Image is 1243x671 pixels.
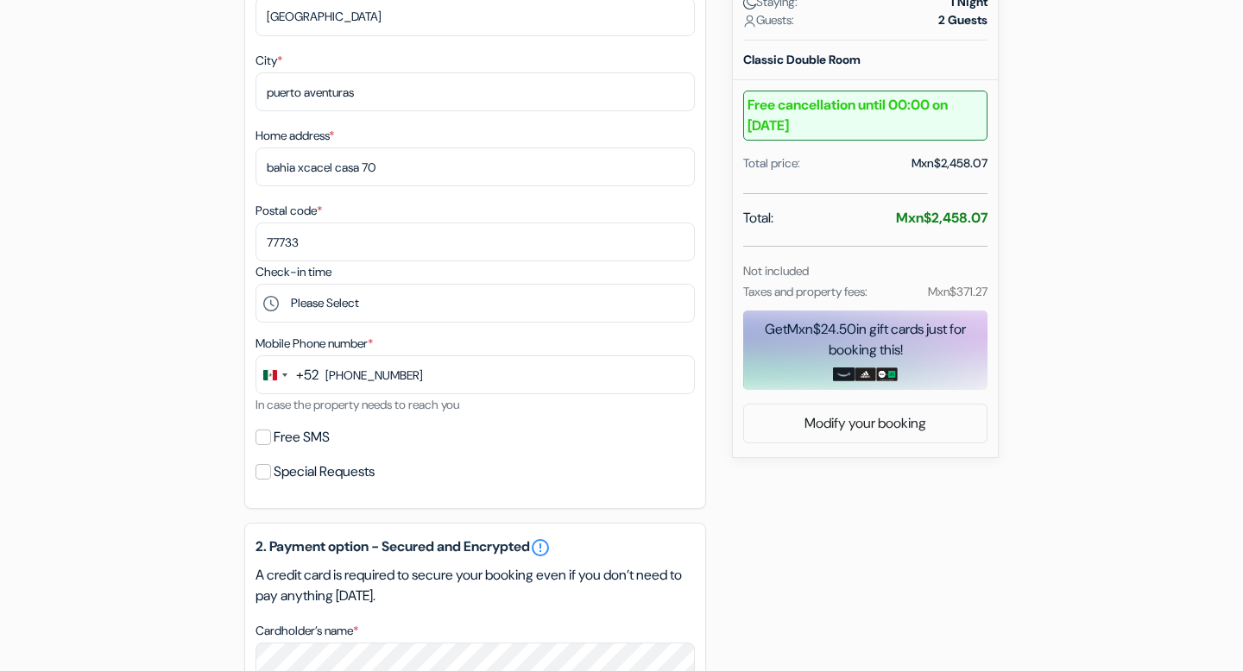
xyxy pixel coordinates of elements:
label: Free SMS [274,425,330,449]
img: amazon-card-no-text.png [833,367,855,381]
b: Classic Double Room [743,52,861,67]
div: Get in gift cards just for booking this! [743,319,987,361]
label: Postal code [256,202,322,220]
h5: 2. Payment option - Secured and Encrypted [256,537,695,558]
img: uber-uber-eats-card.png [876,367,898,381]
small: Mxn$371.27 [928,284,987,299]
label: Special Requests [274,460,375,484]
input: 222 123 4567 [256,355,695,394]
label: Check-in time [256,263,331,281]
div: +52 [296,365,319,386]
strong: Mxn$2,458.07 [896,209,987,227]
p: A credit card is required to secure your booking even if you don’t need to pay anything [DATE]. [256,565,695,606]
small: Not included [743,263,809,279]
span: Guests: [743,11,794,29]
label: City [256,52,282,70]
button: Change country, selected Mexico (+52) [256,356,319,393]
img: user_icon.svg [743,15,756,28]
img: adidas-card.png [855,367,876,381]
small: In case the property needs to reach you [256,397,459,412]
span: Mxn$24.50 [787,320,856,338]
label: Mobile Phone number [256,335,373,353]
a: error_outline [530,537,551,558]
label: Home address [256,127,334,145]
div: Total price: [743,154,800,172]
label: Cardholder’s name [256,622,358,640]
strong: 2 Guests [938,11,987,29]
b: Free cancellation until 00:00 on [DATE] [743,91,987,141]
small: Taxes and property fees: [743,284,868,299]
span: Total: [743,208,773,229]
div: Mxn$2,458.07 [912,154,987,172]
a: Modify your booking [744,407,987,440]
